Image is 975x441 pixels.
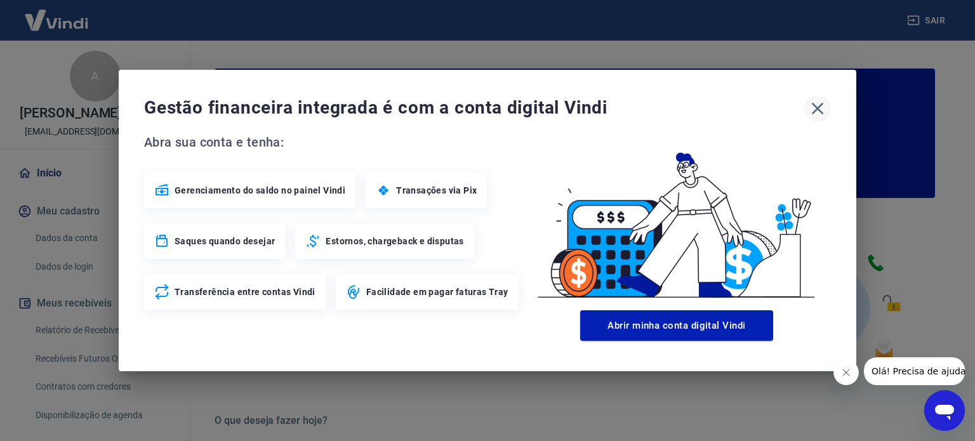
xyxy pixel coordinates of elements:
img: Good Billing [522,132,831,305]
span: Gerenciamento do saldo no painel Vindi [175,184,345,197]
span: Saques quando desejar [175,235,275,247]
span: Facilidade em pagar faturas Tray [366,286,508,298]
span: Olá! Precisa de ajuda? [8,9,107,19]
iframe: Botão para abrir a janela de mensagens [924,390,965,431]
span: Gestão financeira integrada é com a conta digital Vindi [144,95,804,121]
span: Estornos, chargeback e disputas [326,235,463,247]
span: Transferência entre contas Vindi [175,286,315,298]
button: Abrir minha conta digital Vindi [580,310,773,341]
iframe: Fechar mensagem [833,360,859,385]
iframe: Mensagem da empresa [864,357,965,385]
span: Transações via Pix [396,184,477,197]
span: Abra sua conta e tenha: [144,132,522,152]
